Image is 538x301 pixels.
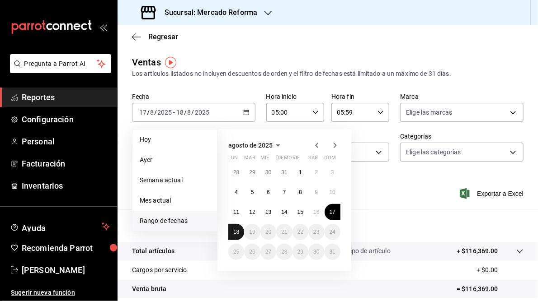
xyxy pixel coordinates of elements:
abbr: 19 de agosto de 2025 [249,229,255,235]
button: 7 de agosto de 2025 [276,184,292,200]
span: Regresar [148,32,178,41]
p: + $0.00 [477,265,524,275]
span: / [184,109,187,116]
span: Inventarios [22,180,110,192]
input: -- [176,109,184,116]
span: / [192,109,194,116]
input: ---- [157,109,172,116]
button: 8 de agosto de 2025 [293,184,308,200]
abbr: domingo [325,155,336,164]
button: 18 de agosto de 2025 [228,224,244,240]
abbr: jueves [276,155,330,164]
button: 23 de agosto de 2025 [308,224,324,240]
p: Cargos por servicio [132,265,187,275]
abbr: 14 de agosto de 2025 [281,209,287,215]
button: 29 de agosto de 2025 [293,244,308,260]
abbr: 18 de agosto de 2025 [233,229,239,235]
span: / [154,109,157,116]
abbr: 15 de agosto de 2025 [297,209,303,215]
abbr: 4 de agosto de 2025 [235,189,238,195]
button: 27 de agosto de 2025 [260,244,276,260]
abbr: 6 de agosto de 2025 [267,189,270,195]
abbr: 7 de agosto de 2025 [283,189,286,195]
span: Pregunta a Parrot AI [24,59,97,69]
span: Ayer [140,155,210,165]
abbr: 29 de julio de 2025 [249,169,255,176]
button: 31 de julio de 2025 [276,164,292,181]
button: 1 de agosto de 2025 [293,164,308,181]
a: Pregunta a Parrot AI [6,65,111,75]
label: Hora fin [331,94,389,100]
abbr: 21 de agosto de 2025 [281,229,287,235]
abbr: 3 de agosto de 2025 [331,169,334,176]
abbr: 10 de agosto de 2025 [330,189,335,195]
h3: Sucursal: Mercado Reforma [157,7,257,18]
button: Pregunta a Parrot AI [10,54,111,73]
abbr: martes [244,155,255,164]
label: Marca [400,94,524,100]
p: + $116,369.00 [457,246,498,256]
button: 14 de agosto de 2025 [276,204,292,220]
abbr: miércoles [260,155,269,164]
button: Regresar [132,32,178,41]
input: -- [187,109,192,116]
input: -- [150,109,154,116]
abbr: 16 de agosto de 2025 [313,209,319,215]
button: 11 de agosto de 2025 [228,204,244,220]
button: 13 de agosto de 2025 [260,204,276,220]
abbr: lunes [228,155,238,164]
abbr: 23 de agosto de 2025 [313,229,319,235]
abbr: 26 de agosto de 2025 [249,249,255,255]
label: Categorías [400,134,524,140]
span: Sugerir nueva función [11,288,110,297]
button: 16 de agosto de 2025 [308,204,324,220]
button: 17 de agosto de 2025 [325,204,340,220]
button: 10 de agosto de 2025 [325,184,340,200]
span: - [173,109,175,116]
button: 22 de agosto de 2025 [293,224,308,240]
button: Exportar a Excel [462,188,524,199]
button: 5 de agosto de 2025 [244,184,260,200]
button: 12 de agosto de 2025 [244,204,260,220]
div: Los artículos listados no incluyen descuentos de orden y el filtro de fechas está limitado a un m... [132,69,524,79]
span: Personal [22,135,110,148]
span: Rango de fechas [140,216,210,226]
span: Elige las categorías [406,148,461,157]
button: 21 de agosto de 2025 [276,224,292,240]
span: Semana actual [140,176,210,185]
button: 28 de agosto de 2025 [276,244,292,260]
abbr: 13 de agosto de 2025 [265,209,271,215]
abbr: 11 de agosto de 2025 [233,209,239,215]
abbr: 30 de agosto de 2025 [313,249,319,255]
button: 24 de agosto de 2025 [325,224,340,240]
button: 28 de julio de 2025 [228,164,244,181]
abbr: 20 de agosto de 2025 [265,229,271,235]
abbr: 9 de agosto de 2025 [315,189,318,195]
abbr: 17 de agosto de 2025 [330,209,335,215]
abbr: 22 de agosto de 2025 [297,229,303,235]
abbr: 5 de agosto de 2025 [251,189,254,195]
label: Hora inicio [266,94,324,100]
p: = $116,369.00 [457,284,524,294]
span: Reportes [22,91,110,103]
abbr: 29 de agosto de 2025 [297,249,303,255]
span: Configuración [22,113,110,125]
button: 30 de agosto de 2025 [308,244,324,260]
abbr: 8 de agosto de 2025 [299,189,302,195]
span: agosto de 2025 [228,142,273,149]
abbr: 28 de agosto de 2025 [281,249,287,255]
input: -- [139,109,147,116]
abbr: 30 de julio de 2025 [265,169,271,176]
button: 31 de agosto de 2025 [325,244,340,260]
img: Tooltip marker [165,57,176,68]
span: Ayuda [22,221,98,232]
button: 25 de agosto de 2025 [228,244,244,260]
abbr: viernes [293,155,300,164]
span: Recomienda Parrot [22,242,110,254]
button: 3 de agosto de 2025 [325,164,340,181]
button: 15 de agosto de 2025 [293,204,308,220]
button: 30 de julio de 2025 [260,164,276,181]
p: Venta bruta [132,284,166,294]
span: [PERSON_NAME] [22,264,110,276]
